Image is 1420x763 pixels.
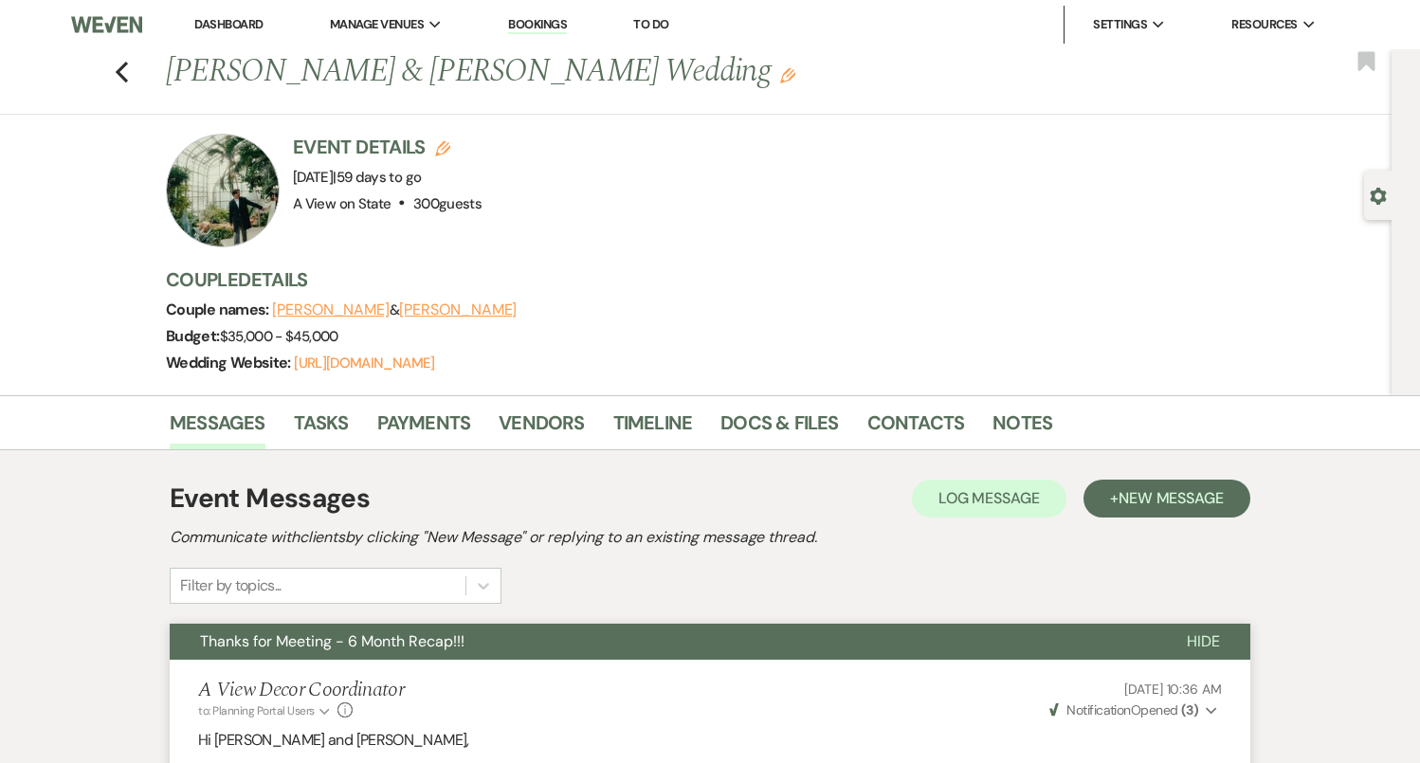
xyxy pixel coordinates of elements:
[1093,15,1147,34] span: Settings
[1119,488,1224,508] span: New Message
[272,302,390,318] button: [PERSON_NAME]
[1156,624,1250,660] button: Hide
[170,479,370,518] h1: Event Messages
[198,703,315,718] span: to: Planning Portal Users
[166,353,294,372] span: Wedding Website:
[1083,480,1250,518] button: +New Message
[71,5,142,45] img: Weven Logo
[166,266,1228,293] h3: Couple Details
[166,49,1015,95] h1: [PERSON_NAME] & [PERSON_NAME] Wedding
[293,194,391,213] span: A View on State
[293,168,421,187] span: [DATE]
[220,327,338,346] span: $35,000 - $45,000
[166,326,220,346] span: Budget:
[293,134,482,160] h3: Event Details
[1047,700,1222,720] button: NotificationOpened (3)
[170,408,265,449] a: Messages
[170,624,1156,660] button: Thanks for Meeting - 6 Month Recap!!!
[399,302,517,318] button: [PERSON_NAME]
[508,16,567,34] a: Bookings
[938,488,1040,508] span: Log Message
[180,574,282,597] div: Filter by topics...
[377,408,471,449] a: Payments
[499,408,584,449] a: Vendors
[1187,631,1220,651] span: Hide
[1181,701,1198,718] strong: ( 3 )
[198,679,404,702] h5: A View Decor Coordinator
[867,408,965,449] a: Contacts
[780,66,795,83] button: Edit
[1049,701,1198,718] span: Opened
[1066,701,1130,718] span: Notification
[720,408,838,449] a: Docs & Files
[198,728,1222,753] p: Hi [PERSON_NAME] and [PERSON_NAME],
[330,15,424,34] span: Manage Venues
[198,702,333,719] button: to: Planning Portal Users
[1124,681,1222,698] span: [DATE] 10:36 AM
[294,408,349,449] a: Tasks
[992,408,1052,449] a: Notes
[337,168,422,187] span: 59 days to go
[200,631,464,651] span: Thanks for Meeting - 6 Month Recap!!!
[413,194,482,213] span: 300 guests
[333,168,421,187] span: |
[294,354,434,372] a: [URL][DOMAIN_NAME]
[613,408,693,449] a: Timeline
[272,300,517,319] span: &
[194,16,263,32] a: Dashboard
[912,480,1066,518] button: Log Message
[1231,15,1297,34] span: Resources
[633,16,668,32] a: To Do
[1370,186,1387,204] button: Open lead details
[170,526,1250,549] h2: Communicate with clients by clicking "New Message" or replying to an existing message thread.
[166,300,272,319] span: Couple names:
